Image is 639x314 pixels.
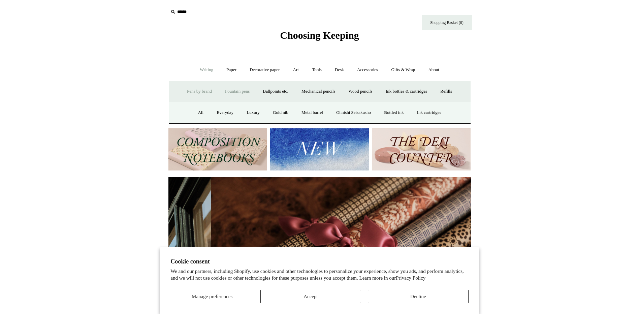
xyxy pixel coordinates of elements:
a: Privacy Policy [396,275,425,281]
a: Bottled ink [378,104,410,122]
a: Fountain pens [219,83,256,100]
a: Refills [434,83,458,100]
a: Accessories [351,61,384,79]
a: Shopping Basket (0) [422,15,472,30]
a: Ink cartridges [411,104,447,122]
a: Mechanical pencils [295,83,342,100]
button: Decline [368,290,469,303]
span: Manage preferences [192,294,232,299]
img: 202302 Composition ledgers.jpg__PID:69722ee6-fa44-49dd-a067-31375e5d54ec [168,128,267,170]
a: Writing [194,61,219,79]
a: Decorative paper [244,61,286,79]
p: We and our partners, including Shopify, use cookies and other technologies to personalize your ex... [170,268,469,281]
a: Metal barrel [295,104,329,122]
a: Gifts & Wrap [385,61,421,79]
a: Everyday [211,104,239,122]
button: Accept [260,290,361,303]
img: New.jpg__PID:f73bdf93-380a-4a35-bcfe-7823039498e1 [270,128,369,170]
a: Ohnishi Seisakusho [330,104,377,122]
a: Tools [306,61,328,79]
a: Paper [220,61,243,79]
a: Choosing Keeping [280,35,359,40]
h2: Cookie consent [170,258,469,265]
a: Desk [329,61,350,79]
a: All [192,104,210,122]
a: Luxury [241,104,265,122]
img: The Deli Counter [372,128,471,170]
a: Art [287,61,305,79]
a: Wood pencils [343,83,379,100]
a: About [422,61,445,79]
a: Gold nib [267,104,294,122]
button: Manage preferences [170,290,254,303]
a: Ballpoints etc. [257,83,294,100]
span: Choosing Keeping [280,30,359,41]
a: Pens by brand [181,83,218,100]
a: Ink bottles & cartridges [380,83,433,100]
